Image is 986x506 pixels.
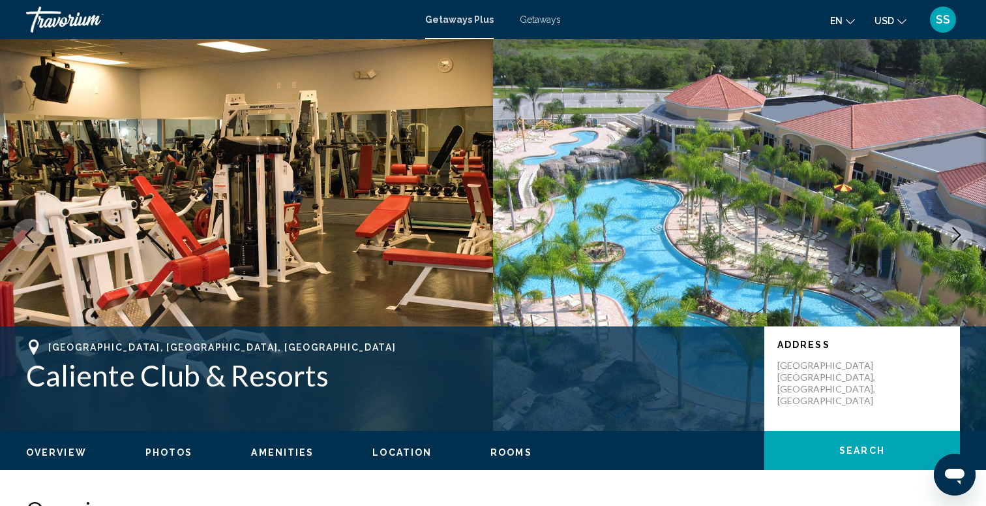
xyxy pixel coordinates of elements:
[13,219,46,251] button: Previous image
[777,360,882,407] p: [GEOGRAPHIC_DATA] [GEOGRAPHIC_DATA], [GEOGRAPHIC_DATA], [GEOGRAPHIC_DATA]
[26,447,87,458] span: Overview
[26,447,87,458] button: Overview
[425,14,494,25] a: Getaways Plus
[251,447,314,458] button: Amenities
[830,11,855,30] button: Change language
[145,447,193,458] span: Photos
[839,446,885,456] span: Search
[940,219,973,251] button: Next image
[764,431,960,470] button: Search
[26,7,412,33] a: Travorium
[48,342,396,353] span: [GEOGRAPHIC_DATA], [GEOGRAPHIC_DATA], [GEOGRAPHIC_DATA]
[520,14,561,25] a: Getaways
[490,447,532,458] button: Rooms
[926,6,960,33] button: User Menu
[26,358,751,392] h1: Caliente Club & Resorts
[777,340,947,350] p: Address
[490,447,532,458] span: Rooms
[830,16,843,26] span: en
[936,13,950,26] span: SS
[145,447,193,458] button: Photos
[372,447,432,458] button: Location
[372,447,432,458] span: Location
[874,11,906,30] button: Change currency
[874,16,894,26] span: USD
[934,454,976,496] iframe: Button to launch messaging window
[251,447,314,458] span: Amenities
